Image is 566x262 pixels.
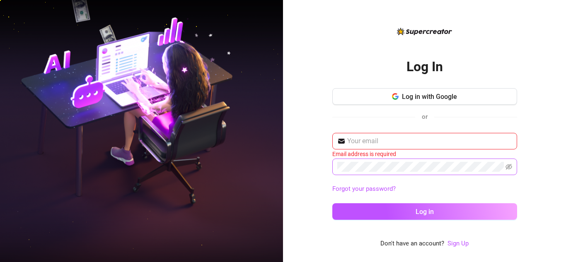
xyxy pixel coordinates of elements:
button: Log in [332,203,517,220]
button: Log in with Google [332,88,517,105]
span: or [422,113,428,120]
span: Don't have an account? [380,239,444,249]
div: Email address is required [332,149,517,159]
a: Forgot your password? [332,184,517,194]
a: Forgot your password? [332,185,396,192]
span: Log in [416,208,434,216]
a: Sign Up [447,240,469,247]
span: Log in with Google [402,93,457,101]
span: eye-invisible [506,163,512,170]
h2: Log In [406,58,443,75]
img: logo-BBDzfeDw.svg [397,28,452,35]
input: Your email [347,136,512,146]
a: Sign Up [447,239,469,249]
